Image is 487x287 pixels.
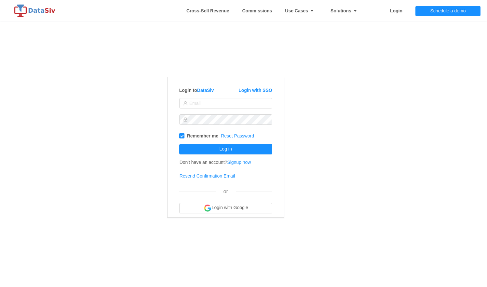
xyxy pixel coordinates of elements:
[331,8,361,13] strong: Solutions
[180,173,235,179] a: Resend Confirmation Email
[415,6,480,16] button: Schedule a demo
[179,88,214,93] strong: Login to
[179,98,272,108] input: Email
[242,1,272,21] a: Commissions
[308,8,314,13] i: icon: caret-down
[223,189,228,194] span: or
[238,88,272,93] a: Login with SSO
[183,117,188,122] i: icon: lock
[351,8,358,13] i: icon: caret-down
[197,88,214,93] a: DataSiv
[13,4,59,17] img: logo
[179,203,272,213] button: Login with Google
[221,133,254,138] a: Reset Password
[285,8,318,13] strong: Use Cases
[186,1,229,21] a: Whitespace
[183,101,188,106] i: icon: user
[179,155,251,169] td: Don't have an account?
[187,133,219,138] strong: Remember me
[227,160,251,165] a: Signup now
[390,1,402,21] a: Login
[179,144,272,154] button: Log in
